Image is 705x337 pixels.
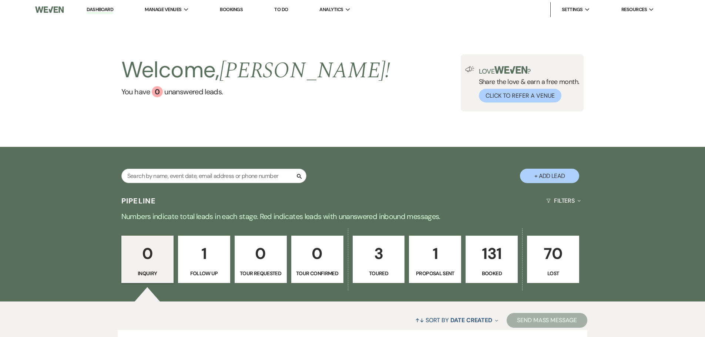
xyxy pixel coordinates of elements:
h2: Welcome, [121,54,390,86]
p: Proposal Sent [414,269,456,277]
span: [PERSON_NAME] ! [219,54,390,88]
div: 0 [152,86,163,97]
p: Booked [470,269,513,277]
button: Click to Refer a Venue [479,89,561,102]
a: Bookings [220,6,243,13]
p: Inquiry [126,269,169,277]
p: 70 [532,241,574,266]
p: 0 [239,241,282,266]
p: Love ? [479,66,580,75]
button: Filters [543,191,584,210]
a: 3Toured [353,236,405,283]
img: Weven Logo [35,2,63,17]
p: Lost [532,269,574,277]
a: 0Tour Requested [235,236,287,283]
a: You have 0 unanswered leads. [121,86,390,97]
a: 70Lost [527,236,579,283]
a: To Do [274,6,288,13]
a: 1Follow Up [178,236,230,283]
span: Manage Venues [145,6,181,13]
a: Dashboard [87,6,113,13]
p: 131 [470,241,513,266]
p: 1 [183,241,225,266]
p: 3 [357,241,400,266]
button: + Add Lead [520,169,579,183]
p: Follow Up [183,269,225,277]
div: Share the love & earn a free month. [474,66,580,102]
a: 131Booked [466,236,518,283]
p: 0 [126,241,169,266]
img: loud-speaker-illustration.svg [465,66,474,72]
a: 1Proposal Sent [409,236,461,283]
a: 0Inquiry [121,236,174,283]
span: Date Created [450,316,492,324]
p: 0 [296,241,339,266]
input: Search by name, event date, email address or phone number [121,169,306,183]
button: Sort By Date Created [412,310,501,330]
a: 0Tour Confirmed [291,236,343,283]
h3: Pipeline [121,196,156,206]
span: ↑↓ [415,316,424,324]
span: Analytics [319,6,343,13]
img: weven-logo-green.svg [494,66,527,74]
span: Resources [621,6,647,13]
p: Toured [357,269,400,277]
p: Tour Confirmed [296,269,339,277]
span: Settings [562,6,583,13]
p: 1 [414,241,456,266]
p: Tour Requested [239,269,282,277]
button: Send Mass Message [507,313,587,328]
p: Numbers indicate total leads in each stage. Red indicates leads with unanswered inbound messages. [86,210,619,222]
